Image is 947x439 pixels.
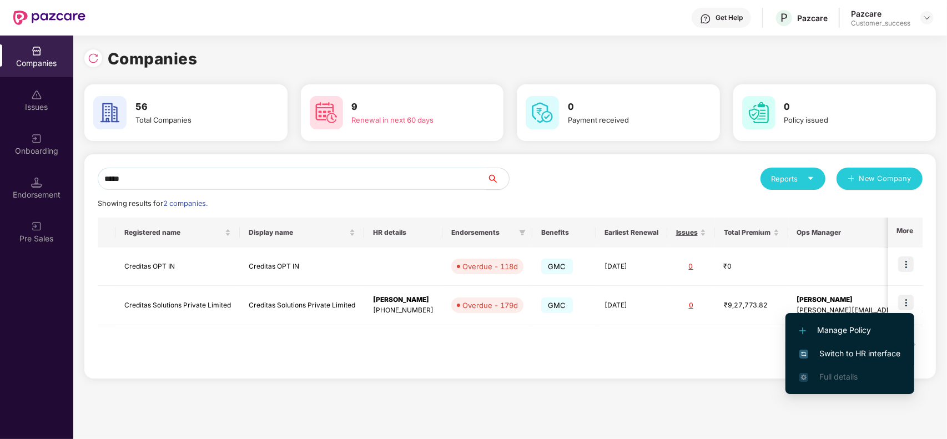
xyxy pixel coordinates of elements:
td: Creditas Solutions Private Limited [240,286,364,325]
span: P [780,11,788,24]
span: filter [517,226,528,239]
span: filter [519,229,526,236]
h3: 9 [352,100,472,114]
th: Issues [667,218,715,248]
div: ₹9,27,773.82 [724,300,779,311]
th: More [888,218,923,248]
img: svg+xml;base64,PHN2ZyB3aWR0aD0iMjAiIGhlaWdodD0iMjAiIHZpZXdCb3g9IjAgMCAyMCAyMCIgZmlsbD0ibm9uZSIgeG... [31,221,42,232]
button: plusNew Company [837,168,923,190]
img: svg+xml;base64,PHN2ZyB4bWxucz0iaHR0cDovL3d3dy53My5vcmcvMjAwMC9zdmciIHdpZHRoPSI2MCIgaGVpZ2h0PSI2MC... [310,96,343,129]
img: icon [898,256,914,272]
span: caret-down [807,175,814,182]
div: Policy issued [784,114,905,125]
div: [PHONE_NUMBER] [373,305,434,316]
th: Earliest Renewal [596,218,667,248]
div: Overdue - 118d [462,261,518,272]
th: Registered name [115,218,240,248]
span: Full details [819,372,858,381]
div: Pazcare [797,13,828,23]
span: Issues [676,228,698,237]
button: search [486,168,510,190]
div: Pazcare [851,8,910,19]
td: [DATE] [596,286,667,325]
span: Total Premium [724,228,771,237]
div: Customer_success [851,19,910,28]
td: Creditas Solutions Private Limited [115,286,240,325]
span: GMC [541,259,573,274]
img: svg+xml;base64,PHN2ZyB3aWR0aD0iMTQuNSIgaGVpZ2h0PSIxNC41IiB2aWV3Qm94PSIwIDAgMTYgMTYiIGZpbGw9Im5vbm... [31,177,42,188]
img: svg+xml;base64,PHN2ZyB3aWR0aD0iMjAiIGhlaWdodD0iMjAiIHZpZXdCb3g9IjAgMCAyMCAyMCIgZmlsbD0ibm9uZSIgeG... [31,133,42,144]
img: svg+xml;base64,PHN2ZyBpZD0iRHJvcGRvd24tMzJ4MzIiIHhtbG5zPSJodHRwOi8vd3d3LnczLm9yZy8yMDAwL3N2ZyIgd2... [923,13,931,22]
div: Reports [772,173,814,184]
img: svg+xml;base64,PHN2ZyB4bWxucz0iaHR0cDovL3d3dy53My5vcmcvMjAwMC9zdmciIHdpZHRoPSIxNi4zNjMiIGhlaWdodD... [799,373,808,382]
div: 0 [676,261,706,272]
img: svg+xml;base64,PHN2ZyBpZD0iUmVsb2FkLTMyeDMyIiB4bWxucz0iaHR0cDovL3d3dy53My5vcmcvMjAwMC9zdmciIHdpZH... [88,53,99,64]
span: New Company [859,173,912,184]
span: Endorsements [451,228,515,237]
h1: Companies [108,47,198,71]
img: svg+xml;base64,PHN2ZyBpZD0iSXNzdWVzX2Rpc2FibGVkIiB4bWxucz0iaHR0cDovL3d3dy53My5vcmcvMjAwMC9zdmciIH... [31,89,42,100]
div: [PERSON_NAME] [373,295,434,305]
div: Renewal in next 60 days [352,114,472,125]
span: 2 companies. [163,199,208,208]
div: Get Help [716,13,743,22]
img: svg+xml;base64,PHN2ZyB4bWxucz0iaHR0cDovL3d3dy53My5vcmcvMjAwMC9zdmciIHdpZHRoPSIxMi4yMDEiIGhlaWdodD... [799,327,806,334]
div: Total Companies [135,114,256,125]
th: Benefits [532,218,596,248]
img: svg+xml;base64,PHN2ZyB4bWxucz0iaHR0cDovL3d3dy53My5vcmcvMjAwMC9zdmciIHdpZHRoPSI2MCIgaGVpZ2h0PSI2MC... [526,96,559,129]
img: icon [898,295,914,310]
th: HR details [364,218,442,248]
div: 0 [676,300,706,311]
td: Creditas OPT IN [240,248,364,286]
span: search [486,174,509,183]
img: svg+xml;base64,PHN2ZyB4bWxucz0iaHR0cDovL3d3dy53My5vcmcvMjAwMC9zdmciIHdpZHRoPSI2MCIgaGVpZ2h0PSI2MC... [742,96,775,129]
div: ₹0 [724,261,779,272]
span: Manage Policy [799,324,900,336]
span: Display name [249,228,347,237]
div: Payment received [568,114,688,125]
td: Creditas OPT IN [115,248,240,286]
span: Showing results for [98,199,208,208]
span: plus [848,175,855,184]
span: GMC [541,297,573,313]
th: Total Premium [715,218,788,248]
h3: 0 [784,100,905,114]
h3: 0 [568,100,688,114]
img: New Pazcare Logo [13,11,85,25]
img: svg+xml;base64,PHN2ZyB4bWxucz0iaHR0cDovL3d3dy53My5vcmcvMjAwMC9zdmciIHdpZHRoPSIxNiIgaGVpZ2h0PSIxNi... [799,350,808,359]
img: svg+xml;base64,PHN2ZyBpZD0iQ29tcGFuaWVzIiB4bWxucz0iaHR0cDovL3d3dy53My5vcmcvMjAwMC9zdmciIHdpZHRoPS... [31,46,42,57]
td: [DATE] [596,248,667,286]
h3: 56 [135,100,256,114]
img: svg+xml;base64,PHN2ZyBpZD0iSGVscC0zMngzMiIgeG1sbnM9Imh0dHA6Ly93d3cudzMub3JnLzIwMDAvc3ZnIiB3aWR0aD... [700,13,711,24]
img: svg+xml;base64,PHN2ZyB4bWxucz0iaHR0cDovL3d3dy53My5vcmcvMjAwMC9zdmciIHdpZHRoPSI2MCIgaGVpZ2h0PSI2MC... [93,96,127,129]
span: Registered name [124,228,223,237]
th: Display name [240,218,364,248]
div: Overdue - 179d [462,300,518,311]
span: Switch to HR interface [799,347,900,360]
